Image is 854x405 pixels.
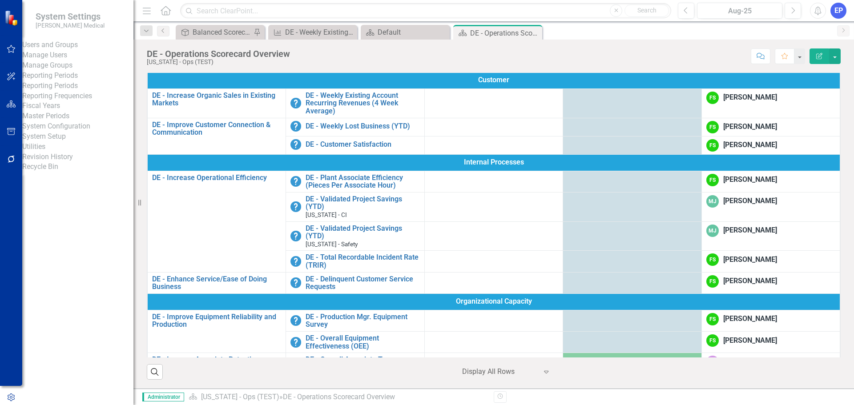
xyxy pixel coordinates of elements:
a: DE - Delinquent Customer Service Requests [306,275,420,291]
img: No Information [290,98,301,108]
div: [PERSON_NAME] [723,225,777,236]
a: Balanced Scorecard (Daily Huddle) [178,27,251,38]
div: System Configuration [22,121,133,132]
span: Search [637,7,657,14]
a: DE - Improve Associate Retention [152,356,281,364]
a: Master Periods [22,111,133,121]
div: DE - Operations Scorecard Overview [147,49,290,59]
td: Double-Click to Edit Right Click for Context Menu [147,310,286,353]
a: DE - Plant Associate Efficiency (Pieces Per Associate Hour) [306,174,420,189]
td: Double-Click to Edit Right Click for Context Menu [286,272,425,293]
div: Default [378,27,447,38]
td: Double-Click to Edit Right Click for Context Menu [286,331,425,353]
button: Aug-25 [697,3,782,19]
a: DE - Customer Satisfaction [306,140,420,148]
a: Fiscal Years [22,101,133,111]
td: Double-Click to Edit [701,251,840,272]
td: Double-Click to Edit [701,171,840,192]
img: No Information [290,139,301,150]
td: Double-Click to Edit Right Click for Context Menu [286,221,425,251]
div: [PERSON_NAME] [723,140,777,150]
div: Balanced Scorecard (Daily Huddle) [193,27,251,38]
span: Customer [152,75,835,85]
td: Double-Click to Edit Right Click for Context Menu [286,310,425,331]
a: DE - Validated Project Savings (YTD) [306,225,420,240]
td: Double-Click to Edit [701,272,840,293]
td: Double-Click to Edit [147,154,840,171]
button: Search [624,4,669,17]
td: Double-Click to Edit Right Click for Context Menu [286,118,425,136]
a: [US_STATE] - Ops (TEST) [201,393,279,401]
td: Double-Click to Edit Right Click for Context Menu [147,88,286,118]
a: Reporting Frequencies [22,91,133,101]
td: Double-Click to Edit [701,118,840,136]
td: Double-Click to Edit Right Click for Context Menu [147,118,286,154]
a: DE - Weekly Existing Account Recurring Revenues (4 Week Average) [270,27,355,38]
td: Double-Click to Edit [701,192,840,221]
div: [PERSON_NAME] [723,336,777,346]
input: Search ClearPoint... [180,3,671,19]
td: Double-Click to Edit [701,221,840,251]
button: EP [830,3,846,19]
div: Reporting Periods [22,71,133,81]
div: Utilities [22,142,133,152]
td: Double-Click to Edit Right Click for Context Menu [286,353,425,382]
a: DE - Overall Associate Turnover (Rolling 12 Mos.) [306,356,420,371]
span: 29% [429,356,443,365]
a: DE - Increase Operational Efficiency [152,174,281,182]
div: FS [706,139,719,152]
span: 26% [568,356,581,365]
td: Double-Click to Edit Right Click for Context Menu [286,171,425,192]
a: Manage Users [22,50,133,60]
a: DE - Increase Organic Sales in Existing Markets [152,92,281,107]
img: ClearPoint Strategy [4,10,20,26]
div: DE - Operations Scorecard Overview [283,393,395,401]
a: DE - Enhance Service/Ease of Doing Business [152,275,281,291]
a: DE - Weekly Lost Business (YTD) [306,122,420,130]
div: [PERSON_NAME] [723,92,777,103]
div: FS [706,313,719,325]
td: Double-Click to Edit [701,136,840,154]
div: FS [706,121,719,133]
img: No Information [290,121,301,132]
td: Double-Click to Edit Right Click for Context Menu [286,251,425,272]
img: No Information [290,277,301,288]
div: [PERSON_NAME] [723,255,777,265]
span: System Settings [36,11,105,22]
div: DE - Operations Scorecard Overview [470,28,540,39]
div: EB [706,356,719,368]
div: [US_STATE] - Ops (TEST) [147,59,290,65]
td: Double-Click to Edit [147,293,840,310]
img: No Information [290,201,301,212]
div: FS [706,275,719,288]
a: Revision History [22,152,133,162]
a: Reporting Periods [22,81,133,91]
a: Manage Groups [22,60,133,71]
td: Double-Click to Edit [701,353,840,382]
a: DE - Total Recordable Incident Rate (TRIR) [306,253,420,269]
div: » [189,392,487,402]
span: Organizational Capacity [152,297,835,307]
td: Double-Click to Edit [701,88,840,118]
div: FS [706,253,719,266]
td: Double-Click to Edit Right Click for Context Menu [147,272,286,293]
div: [PERSON_NAME] [723,196,777,206]
small: [PERSON_NAME] Medical [36,22,105,29]
span: [US_STATE] - CI [306,211,347,218]
a: DE - Weekly Existing Account Recurring Revenues (4 Week Average) [306,92,420,115]
img: No Information [290,315,301,326]
td: Double-Click to Edit [701,310,840,331]
a: Default [363,27,447,38]
div: Aug-25 [700,6,779,16]
div: [PERSON_NAME] [723,276,777,286]
td: Double-Click to Edit Right Click for Context Menu [286,192,425,221]
div: [PERSON_NAME] [723,314,777,324]
div: [PERSON_NAME] [723,357,777,367]
td: Double-Click to Edit [147,72,840,88]
img: No Information [290,231,301,241]
a: System Setup [22,132,133,142]
a: DE - Improve Customer Connection & Communication [152,121,281,136]
td: Double-Click to Edit Right Click for Context Menu [286,88,425,118]
img: No Information [290,176,301,187]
